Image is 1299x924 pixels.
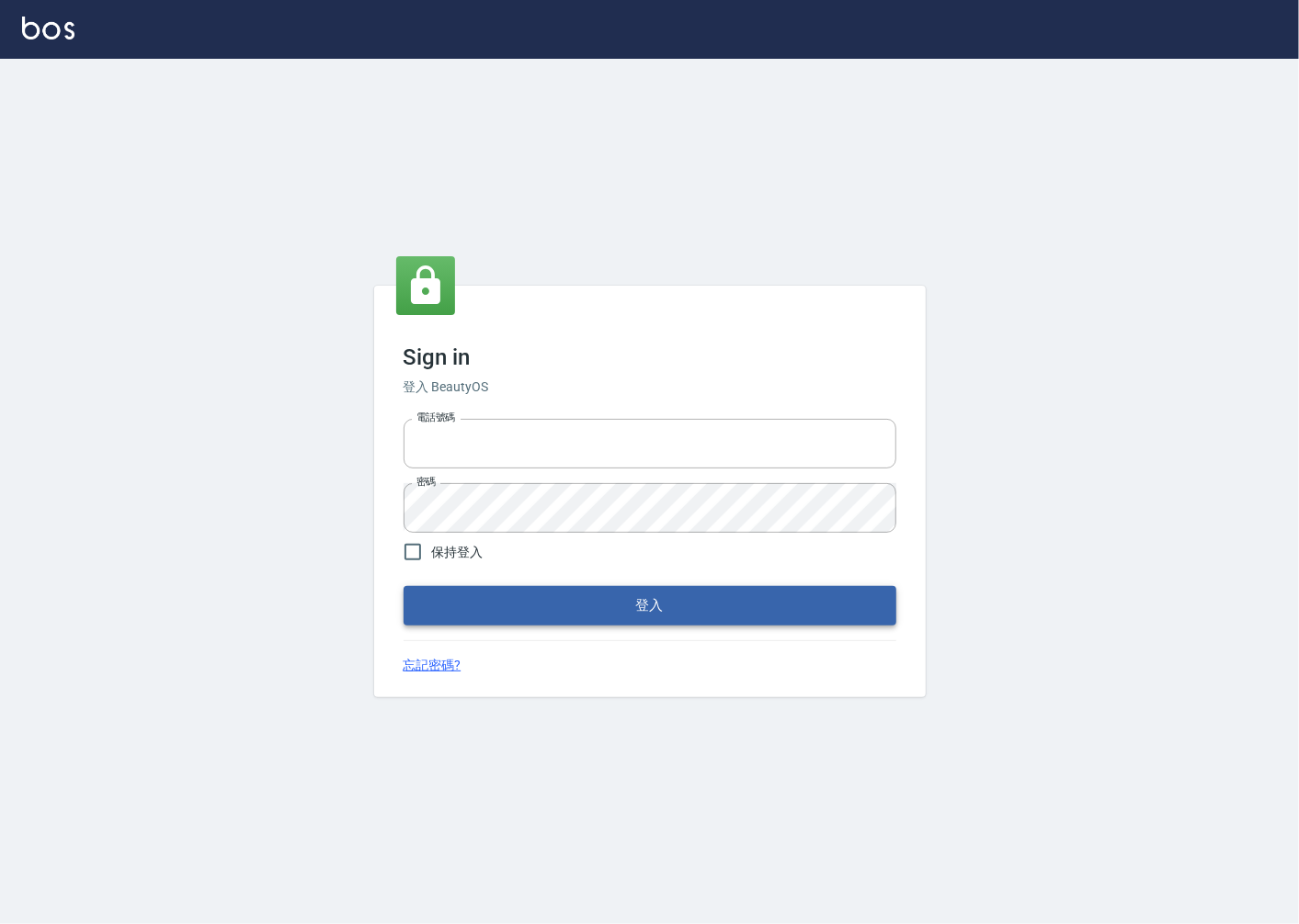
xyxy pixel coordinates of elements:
h3: Sign in [404,344,896,370]
label: 密碼 [416,475,436,489]
span: 保持登入 [432,543,484,562]
a: 忘記密碼? [404,656,461,675]
h6: 登入 BeautyOS [404,377,896,397]
label: 電話號碼 [416,411,455,424]
img: Logo [22,17,74,39]
button: 登入 [404,586,896,625]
